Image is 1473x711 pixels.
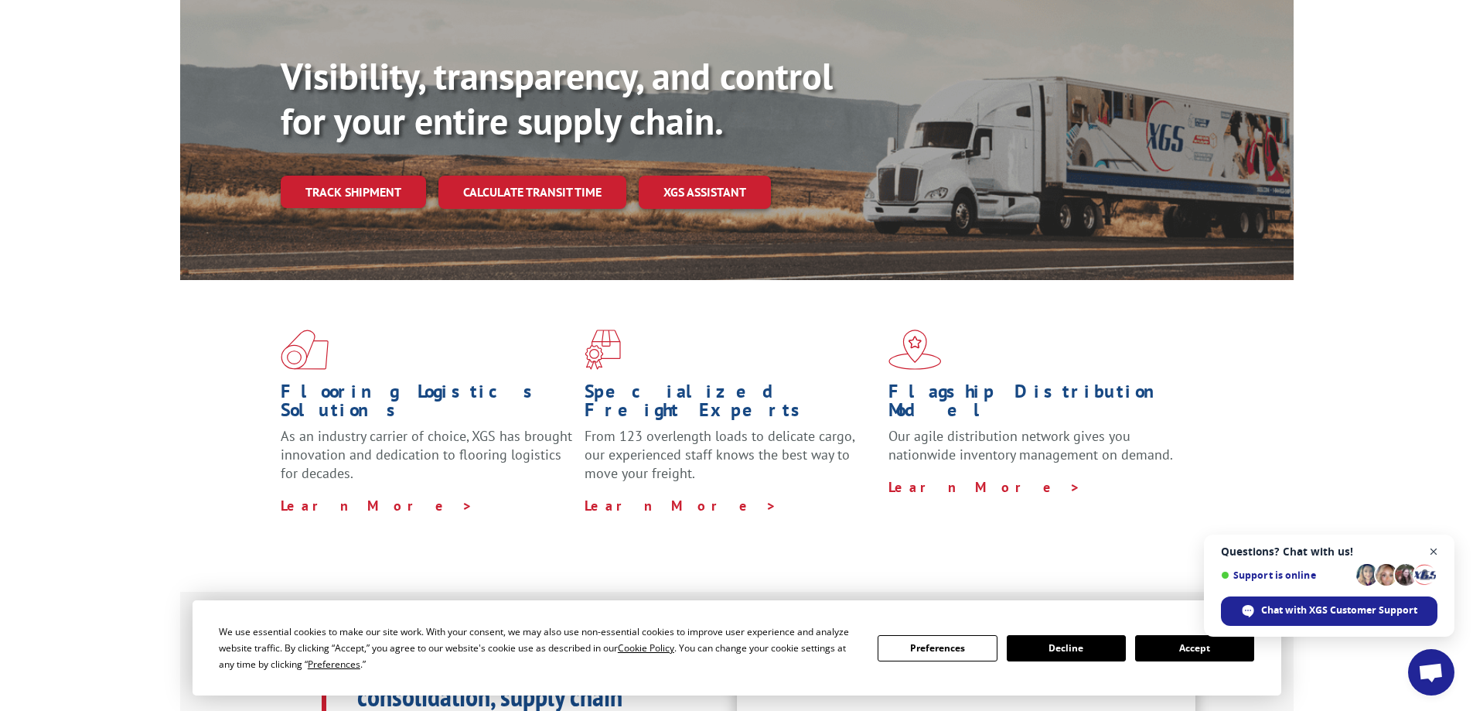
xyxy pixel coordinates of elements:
h1: Specialized Freight Experts [585,382,877,427]
b: Visibility, transparency, and control for your entire supply chain. [281,52,833,145]
div: Cookie Consent Prompt [193,600,1281,696]
h1: Flooring Logistics Solutions [281,382,573,427]
a: Open chat [1408,649,1454,696]
button: Preferences [878,635,997,661]
a: Learn More > [281,497,473,514]
button: Decline [1007,635,1126,661]
img: xgs-icon-flagship-distribution-model-red [888,330,942,370]
span: Chat with XGS Customer Support [1221,596,1437,626]
h1: Flagship Distribution Model [888,382,1181,427]
img: xgs-icon-focused-on-flooring-red [585,330,621,370]
a: XGS ASSISTANT [639,176,771,209]
span: As an industry carrier of choice, XGS has brought innovation and dedication to flooring logistics... [281,427,572,482]
span: Chat with XGS Customer Support [1261,603,1417,617]
a: Learn More > [888,478,1081,496]
button: Accept [1135,635,1254,661]
span: Support is online [1221,569,1351,581]
a: Track shipment [281,176,426,208]
span: Our agile distribution network gives you nationwide inventory management on demand. [888,427,1173,463]
span: Preferences [308,658,360,671]
span: Questions? Chat with us! [1221,545,1437,558]
p: From 123 overlength loads to delicate cargo, our experienced staff knows the best way to move you... [585,427,877,496]
div: We use essential cookies to make our site work. With your consent, we may also use non-essential ... [219,624,859,672]
a: Calculate transit time [438,176,626,209]
a: Learn More > [585,497,777,514]
span: Cookie Policy [618,641,674,655]
img: xgs-icon-total-supply-chain-intelligence-red [281,330,329,370]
